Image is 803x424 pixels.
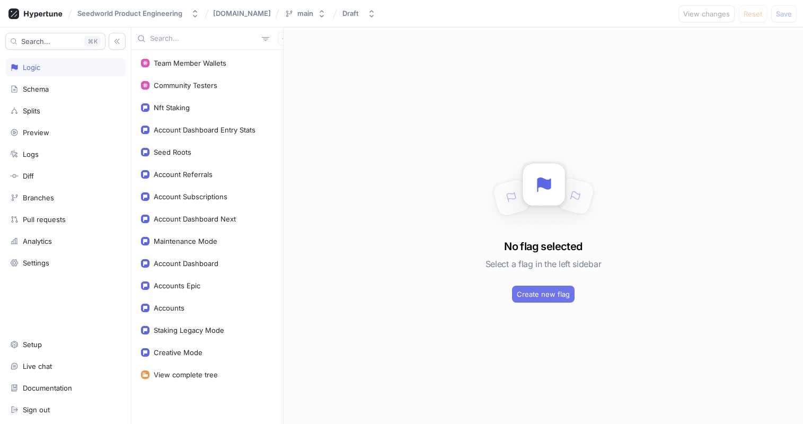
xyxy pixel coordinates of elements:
[517,291,570,297] span: Create new flag
[23,237,52,245] div: Analytics
[23,63,40,72] div: Logic
[23,107,40,115] div: Splits
[154,370,218,379] div: View complete tree
[23,384,72,392] div: Documentation
[213,10,271,17] span: [DOMAIN_NAME]
[150,33,258,44] input: Search...
[486,254,601,273] h5: Select a flag in the left sidebar
[154,81,217,90] div: Community Testers
[744,11,762,17] span: Reset
[23,150,39,158] div: Logs
[23,259,49,267] div: Settings
[154,281,200,290] div: Accounts Epic
[23,215,66,224] div: Pull requests
[23,405,50,414] div: Sign out
[154,326,224,334] div: Staking Legacy Mode
[154,192,227,201] div: Account Subscriptions
[771,5,797,22] button: Save
[5,379,126,397] a: Documentation
[512,286,575,303] button: Create new flag
[683,11,730,17] span: View changes
[154,237,217,245] div: Maintenance Mode
[23,172,34,180] div: Diff
[504,238,582,254] h3: No flag selected
[154,126,255,134] div: Account Dashboard Entry Stats
[678,5,735,22] button: View changes
[23,193,54,202] div: Branches
[338,5,380,22] button: Draft
[23,128,49,137] div: Preview
[342,9,359,18] div: Draft
[154,348,202,357] div: Creative Mode
[154,148,191,156] div: Seed Roots
[21,38,50,45] span: Search...
[84,36,101,47] div: K
[739,5,767,22] button: Reset
[297,9,313,18] div: main
[23,340,42,349] div: Setup
[154,103,190,112] div: Nft Staking
[154,259,218,268] div: Account Dashboard
[23,85,49,93] div: Schema
[154,215,236,223] div: Account Dashboard Next
[73,5,204,22] button: Seedworld Product Engineering
[154,59,226,67] div: Team Member Wallets
[23,362,52,370] div: Live chat
[776,11,792,17] span: Save
[154,170,213,179] div: Account Referrals
[77,9,182,18] div: Seedworld Product Engineering
[5,33,105,50] button: Search...K
[154,304,184,312] div: Accounts
[280,5,330,22] button: main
